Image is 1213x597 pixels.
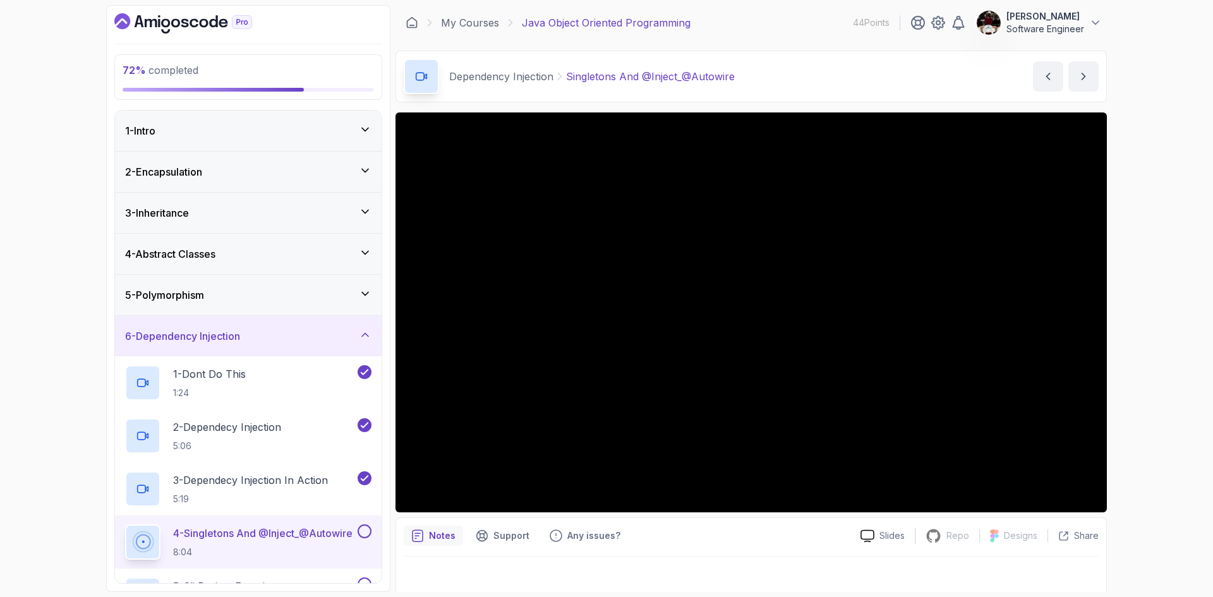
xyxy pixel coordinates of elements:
[853,16,890,29] p: 44 Points
[125,246,215,262] h3: 4 - Abstract Classes
[125,418,371,454] button: 2-Dependecy Injection5:06
[125,164,202,179] h3: 2 - Encapsulation
[173,387,246,399] p: 1:24
[115,152,382,192] button: 2-Encapsulation
[123,64,198,76] span: completed
[173,366,246,382] p: 1 - Dont Do This
[125,329,240,344] h3: 6 - Dependency Injection
[1074,529,1099,542] p: Share
[850,529,915,543] a: Slides
[125,205,189,220] h3: 3 - Inheritance
[449,69,553,84] p: Dependency Injection
[493,529,529,542] p: Support
[114,13,281,33] a: Dashboard
[115,234,382,274] button: 4-Abstract Classes
[173,473,328,488] p: 3 - Dependecy Injection In Action
[123,64,146,76] span: 72 %
[173,419,281,435] p: 2 - Dependecy Injection
[406,16,418,29] a: Dashboard
[125,287,204,303] h3: 5 - Polymorphism
[976,10,1102,35] button: user profile image[PERSON_NAME]Software Engineer
[173,440,281,452] p: 5:06
[125,123,155,138] h3: 1 - Intro
[441,15,499,30] a: My Courses
[1006,23,1084,35] p: Software Engineer
[125,471,371,507] button: 3-Dependecy Injection In Action5:19
[879,529,905,542] p: Slides
[566,69,735,84] p: Singletons And @Inject_@Autowire
[522,15,691,30] p: Java Object Oriented Programming
[404,526,463,546] button: notes button
[946,529,969,542] p: Repo
[115,111,382,151] button: 1-Intro
[468,526,537,546] button: Support button
[1006,10,1084,23] p: [PERSON_NAME]
[115,275,382,315] button: 5-Polymorphism
[173,579,275,594] p: 5 - Cli Project Exercise
[395,112,1107,512] iframe: 4 - Singletons and @Inject_@Autowire
[429,529,456,542] p: Notes
[125,524,371,560] button: 4-Singletons And @Inject_@Autowire8:04
[567,529,620,542] p: Any issues?
[1068,61,1099,92] button: next content
[115,316,382,356] button: 6-Dependency Injection
[125,365,371,401] button: 1-Dont Do This1:24
[173,526,353,541] p: 4 - Singletons And @Inject_@Autowire
[1047,529,1099,542] button: Share
[1033,61,1063,92] button: previous content
[173,493,328,505] p: 5:19
[115,193,382,233] button: 3-Inheritance
[173,546,353,558] p: 8:04
[977,11,1001,35] img: user profile image
[1004,529,1037,542] p: Designs
[542,526,628,546] button: Feedback button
